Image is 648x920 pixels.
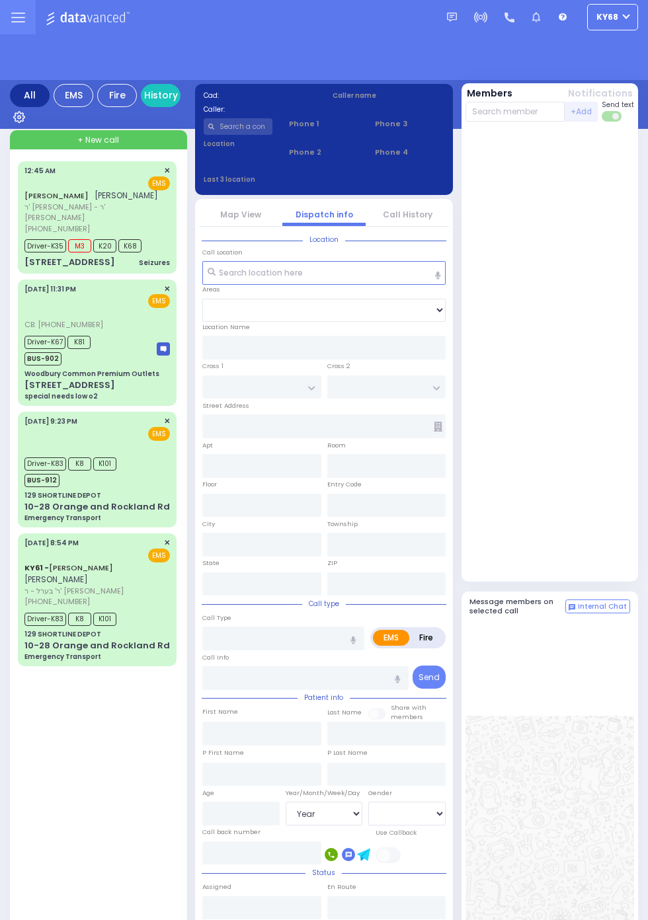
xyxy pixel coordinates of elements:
span: Internal Chat [578,602,627,611]
span: Driver-K83 [24,613,66,626]
div: 10-28 Orange and Rockland Rd [24,500,170,514]
div: 129 SHORTLINE DEPOT [24,490,101,500]
label: Entry Code [327,480,362,489]
span: EMS [148,427,170,441]
span: K8 [68,613,91,626]
span: BUS-902 [24,352,61,365]
h5: Message members on selected call [469,597,566,615]
span: 12:45 AM [24,166,56,176]
label: Fire [409,630,444,646]
span: ✕ [164,284,170,295]
span: EMS [148,549,170,562]
label: En Route [327,882,356,892]
span: ר' [PERSON_NAME] - ר' [PERSON_NAME] [24,202,166,223]
span: Call type [302,599,346,609]
img: comment-alt.png [569,604,575,611]
span: + New call [77,134,119,146]
span: Status [305,868,342,878]
span: CB: [PHONE_NUMBER] [24,319,103,330]
span: [PERSON_NAME] [24,574,88,585]
label: Caller: [204,104,316,114]
a: [PERSON_NAME] [24,190,89,201]
label: Apt [202,441,213,450]
span: Send text [602,100,634,110]
label: Call back number [202,827,261,837]
label: Cross 2 [327,362,350,371]
span: Patient info [298,693,350,703]
label: Floor [202,480,217,489]
span: Phone 3 [375,118,444,130]
label: Assigned [202,882,231,892]
img: message-box.svg [157,342,170,356]
span: Location [303,235,345,245]
label: Areas [202,285,220,294]
div: Woodbury Common Premium Outlets [24,369,159,379]
label: Location Name [202,323,250,332]
span: EMS [148,176,170,190]
label: Street Address [202,401,249,410]
span: KY61 - [24,562,49,573]
span: Driver-K67 [24,336,65,349]
button: Notifications [568,87,633,100]
div: special needs low o2 [24,391,98,401]
label: EMS [373,630,409,646]
span: [PHONE_NUMBER] [24,223,90,234]
input: Search member [466,102,565,122]
span: [DATE] 9:23 PM [24,416,77,426]
span: [PERSON_NAME] [95,190,158,201]
label: Cad: [204,91,316,100]
span: Phone 4 [375,147,444,158]
label: Use Callback [376,828,417,837]
div: All [10,84,50,107]
span: EMS [148,294,170,308]
div: 129 SHORTLINE DEPOT [24,629,101,639]
button: Members [467,87,512,100]
label: Gender [368,788,392,798]
label: Age [202,788,214,798]
div: Year/Month/Week/Day [286,788,363,798]
span: ✕ [164,416,170,427]
span: ✕ [164,537,170,549]
div: [STREET_ADDRESS] [24,256,115,269]
label: P First Name [202,748,244,757]
span: [PHONE_NUMBER] [24,596,90,607]
span: Phone 1 [289,118,358,130]
span: ר' בערל - ר' [PERSON_NAME] [24,586,166,597]
span: Driver-K35 [24,239,66,252]
label: Turn off text [602,110,623,123]
span: M3 [68,239,91,252]
a: [PERSON_NAME] [24,562,113,573]
span: BUS-912 [24,474,60,487]
span: K81 [67,336,91,349]
div: Emergency Transport [24,513,101,523]
label: First Name [202,707,238,716]
span: K68 [118,239,142,252]
label: Location [204,139,273,149]
input: Search location here [202,261,446,285]
img: message.svg [447,13,457,22]
label: City [202,519,215,529]
span: Driver-K83 [24,457,66,471]
a: Map View [220,209,261,220]
span: K101 [93,613,116,626]
span: members [391,712,423,721]
a: History [141,84,181,107]
span: [DATE] 11:31 PM [24,284,76,294]
label: Call Info [202,653,229,662]
small: Share with [391,703,426,712]
label: Last 3 location [204,174,325,184]
span: K8 [68,457,91,471]
span: ky68 [596,11,618,23]
label: Township [327,519,358,529]
label: ZIP [327,558,337,568]
a: Dispatch info [296,209,353,220]
div: EMS [54,84,93,107]
button: Send [413,666,446,689]
span: Phone 2 [289,147,358,158]
div: Seizures [139,258,170,268]
img: Logo [46,9,134,26]
span: [DATE] 8:54 PM [24,538,79,548]
span: K101 [93,457,116,471]
div: 10-28 Orange and Rockland Rd [24,639,170,652]
label: Room [327,441,346,450]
